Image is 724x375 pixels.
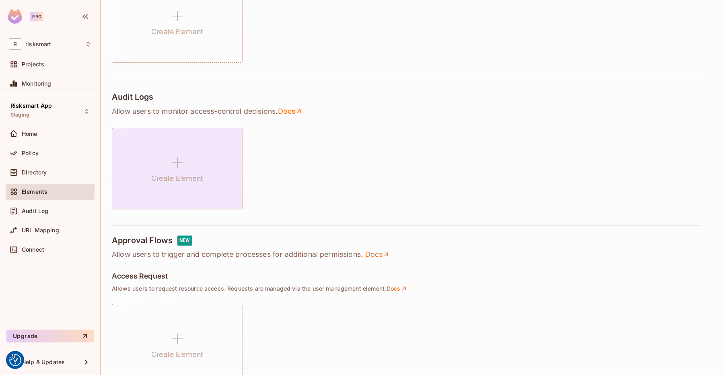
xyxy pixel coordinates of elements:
[112,272,168,280] h5: Access Request
[112,107,713,116] p: Allow users to monitor access-control decisions .
[25,41,51,47] span: Workspace: risksmart
[177,236,192,246] div: NEW
[6,330,94,342] button: Upgrade
[112,285,713,292] p: Allows users to request resource access. Requests are managed via the user management element .
[10,112,29,118] span: Staging
[22,227,59,234] span: URL Mapping
[365,250,390,259] a: Docs
[22,61,44,68] span: Projects
[151,172,203,184] h1: Create Element
[22,150,39,156] span: Policy
[112,92,154,102] h4: Audit Logs
[30,12,43,21] div: Pro
[22,131,37,137] span: Home
[22,246,44,253] span: Connect
[112,236,173,246] h4: Approval Flows
[112,250,713,259] p: Allow users to trigger and complete processes for additional permissions.
[22,208,48,214] span: Audit Log
[22,359,65,365] span: Help & Updates
[278,107,303,116] a: Docs
[10,102,52,109] span: Risksmart App
[22,80,51,87] span: Monitoring
[151,26,203,38] h1: Create Element
[22,189,47,195] span: Elements
[386,285,408,292] a: Docs
[151,348,203,361] h1: Create Element
[9,354,21,366] button: Consent Preferences
[8,9,22,24] img: SReyMgAAAABJRU5ErkJggg==
[22,169,47,176] span: Directory
[9,38,21,50] span: R
[9,354,21,366] img: Revisit consent button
